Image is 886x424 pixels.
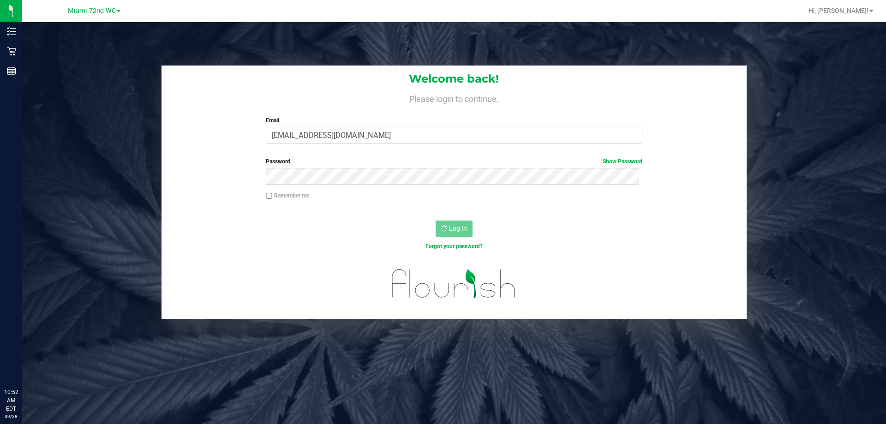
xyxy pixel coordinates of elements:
[7,27,16,36] inline-svg: Inventory
[162,73,747,85] h1: Welcome back!
[266,193,272,199] input: Remember me
[603,158,642,165] a: Show Password
[266,116,642,125] label: Email
[449,225,467,232] span: Log In
[68,7,116,15] span: Miami 72nd WC
[266,191,309,200] label: Remember me
[7,66,16,76] inline-svg: Reports
[436,221,473,237] button: Log In
[425,243,483,250] a: Forgot your password?
[7,47,16,56] inline-svg: Retail
[808,7,868,14] span: Hi, [PERSON_NAME]!
[4,388,18,413] p: 10:52 AM EDT
[381,260,527,307] img: flourish_logo.svg
[162,92,747,103] h4: Please login to continue.
[266,158,290,165] span: Password
[4,413,18,420] p: 09/28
